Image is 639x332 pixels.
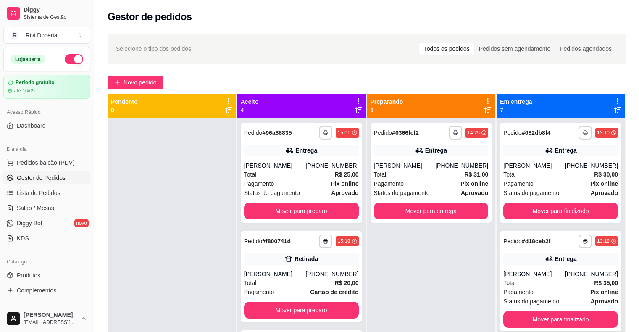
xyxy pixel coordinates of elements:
article: até 16/09 [14,87,35,94]
strong: Pix online [590,180,618,187]
span: Diggy [24,6,87,14]
p: 4 [241,106,259,114]
strong: # f800741d [262,238,291,245]
span: Pedido [374,129,392,136]
strong: # 96a88835 [262,129,292,136]
span: Novo pedido [124,78,157,87]
span: Total [503,170,516,179]
span: Pedido [244,129,263,136]
div: [PHONE_NUMBER] [305,270,358,278]
div: [PHONE_NUMBER] [305,161,358,170]
article: Período gratuito [16,79,55,86]
span: Status do pagamento [503,188,559,198]
a: Lista de Pedidos [3,186,90,200]
p: Em entrega [500,97,532,106]
strong: Pix online [460,180,488,187]
div: 15:01 [337,129,350,136]
div: Entrega [555,255,577,263]
div: Acesso Rápido [3,105,90,119]
strong: aprovado [591,190,618,196]
strong: Pix online [331,180,358,187]
div: 13:10 [597,129,610,136]
strong: aprovado [591,298,618,305]
button: Select a team [3,27,90,44]
strong: # d18ceb2f [522,238,551,245]
span: Complementos [17,286,56,295]
div: 13:18 [597,238,610,245]
span: plus [114,79,120,85]
div: Pedidos agendados [555,43,616,55]
p: 1 [371,106,403,114]
span: Sistema de Gestão [24,14,87,21]
div: [PERSON_NAME] [244,161,306,170]
p: 7 [500,106,532,114]
span: [EMAIL_ADDRESS][DOMAIN_NAME] [24,319,77,326]
div: [PERSON_NAME] [503,270,565,278]
strong: aprovado [461,190,488,196]
span: Total [374,170,387,179]
p: Aceito [241,97,259,106]
span: Total [244,170,257,179]
div: 14:25 [467,129,480,136]
strong: R$ 30,00 [594,171,618,178]
button: Mover para entrega [374,203,489,219]
p: 0 [111,106,137,114]
div: Dia a dia [3,142,90,156]
button: Pedidos balcão (PDV) [3,156,90,169]
div: Rivi Doceria ... [26,31,62,40]
span: [PERSON_NAME] [24,311,77,319]
div: Pedidos sem agendamento [474,43,555,55]
a: Complementos [3,284,90,297]
div: Entrega [555,146,577,155]
span: Status do pagamento [503,297,559,306]
strong: Pix online [590,289,618,295]
span: Diggy Bot [17,219,42,227]
a: KDS [3,232,90,245]
strong: R$ 25,00 [335,171,359,178]
p: Preparando [371,97,403,106]
button: Alterar Status [65,54,83,64]
a: Diggy Botnovo [3,216,90,230]
a: Produtos [3,269,90,282]
a: Salão / Mesas [3,201,90,215]
div: Todos os pedidos [419,43,474,55]
strong: Cartão de crédito [310,289,358,295]
div: [PERSON_NAME] [374,161,436,170]
span: Gestor de Pedidos [17,174,66,182]
div: [PERSON_NAME] [244,270,306,278]
span: Pagamento [374,179,404,188]
span: Total [244,278,257,287]
span: Total [503,278,516,287]
button: Mover para preparo [244,203,359,219]
span: Pedidos balcão (PDV) [17,158,75,167]
span: R [11,31,19,40]
span: Selecione o tipo dos pedidos [116,44,191,53]
span: Salão / Mesas [17,204,54,212]
a: Dashboard [3,119,90,132]
a: DiggySistema de Gestão [3,3,90,24]
p: Pendente [111,97,137,106]
strong: # 0366fcf2 [392,129,419,136]
a: Gestor de Pedidos [3,171,90,184]
div: [PHONE_NUMBER] [565,161,618,170]
div: 15:18 [337,238,350,245]
span: Pagamento [503,287,534,297]
div: [PHONE_NUMBER] [565,270,618,278]
h2: Gestor de pedidos [108,10,192,24]
button: Mover para preparo [244,302,359,319]
div: Catálogo [3,255,90,269]
span: Pedido [503,129,522,136]
div: Retirada [295,255,318,263]
strong: # 082db8f4 [522,129,551,136]
span: Produtos [17,271,40,279]
strong: aprovado [331,190,358,196]
button: Mover para finalizado [503,311,618,328]
span: Pedido [503,238,522,245]
span: Lista de Pedidos [17,189,60,197]
strong: R$ 31,00 [464,171,488,178]
span: Pedido [244,238,263,245]
a: Período gratuitoaté 16/09 [3,75,90,99]
span: KDS [17,234,29,242]
span: Status do pagamento [374,188,430,198]
span: Pagamento [244,179,274,188]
